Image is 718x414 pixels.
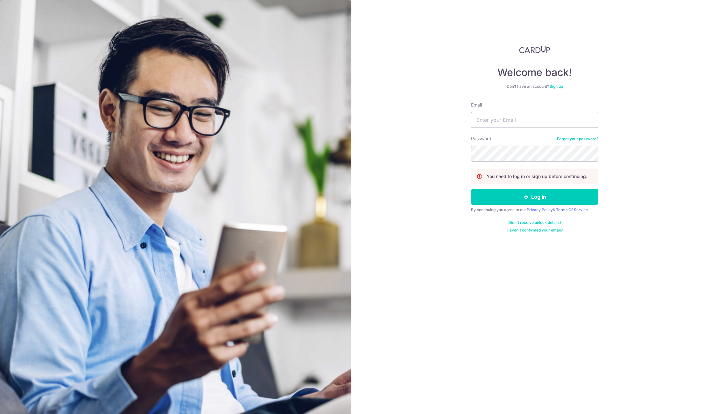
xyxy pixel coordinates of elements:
h4: Welcome back! [471,66,598,79]
a: Privacy Policy [527,207,553,212]
a: Didn't receive unlock details? [508,220,561,225]
a: Terms Of Service [556,207,588,212]
label: Email [471,102,482,108]
a: Forgot your password? [557,136,598,141]
div: Don’t have an account? [471,84,598,89]
label: Password [471,135,491,142]
div: By continuing you agree to our & [471,207,598,212]
input: Enter your Email [471,112,598,128]
button: Log in [471,189,598,205]
a: Haven't confirmed your email? [507,228,563,233]
a: Sign up [550,84,563,89]
img: CardUp Logo [519,46,550,53]
p: You need to log in or sign up before continuing. [487,173,587,180]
